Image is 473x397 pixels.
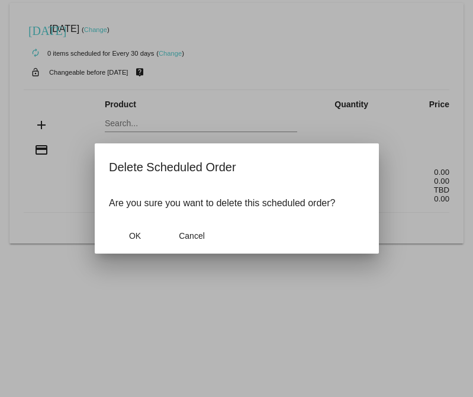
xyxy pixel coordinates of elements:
span: OK [128,231,140,241]
h2: Delete Scheduled Order [109,158,365,177]
p: Are you sure you want to delete this scheduled order? [109,198,365,209]
span: Cancel [179,231,205,241]
button: Close dialog [166,225,218,246]
button: Close dialog [109,225,161,246]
